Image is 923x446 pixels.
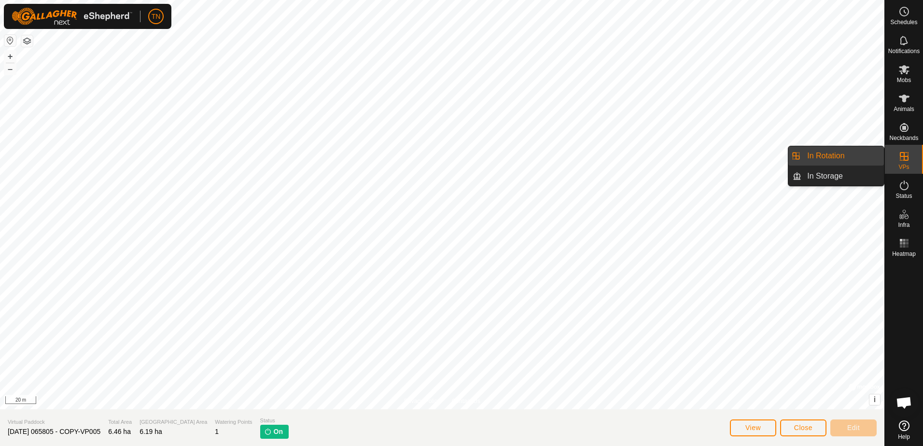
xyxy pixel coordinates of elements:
a: Contact Us [452,397,480,405]
li: In Storage [788,167,884,186]
button: Edit [830,419,877,436]
button: – [4,63,16,75]
span: On [274,427,283,437]
a: Privacy Policy [404,397,440,405]
span: Neckbands [889,135,918,141]
span: In Rotation [807,150,844,162]
button: Map Layers [21,35,33,47]
a: In Rotation [801,146,884,166]
button: Close [780,419,826,436]
span: Edit [847,424,860,432]
span: Close [794,424,812,432]
span: Help [898,434,910,440]
button: View [730,419,776,436]
span: View [745,424,761,432]
span: Status [260,417,289,425]
span: Notifications [888,48,920,54]
span: Mobs [897,77,911,83]
span: [GEOGRAPHIC_DATA] Area [140,418,207,426]
span: [DATE] 065805 - COPY-VP005 [8,428,100,435]
span: Status [895,193,912,199]
span: 6.46 ha [108,428,131,435]
button: Reset Map [4,35,16,46]
span: Watering Points [215,418,252,426]
li: In Rotation [788,146,884,166]
img: Gallagher Logo [12,8,132,25]
button: + [4,51,16,62]
span: VPs [898,164,909,170]
span: In Storage [807,170,843,182]
span: Infra [898,222,909,228]
a: In Storage [801,167,884,186]
span: Animals [894,106,914,112]
button: i [869,394,880,405]
img: turn-on [264,428,272,435]
a: Help [885,417,923,444]
span: Total Area [108,418,132,426]
span: 1 [215,428,219,435]
span: TN [152,12,161,22]
span: Virtual Paddock [8,418,100,426]
div: Open chat [890,388,919,417]
span: Schedules [890,19,917,25]
span: Heatmap [892,251,916,257]
span: i [874,395,876,404]
span: 6.19 ha [140,428,162,435]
